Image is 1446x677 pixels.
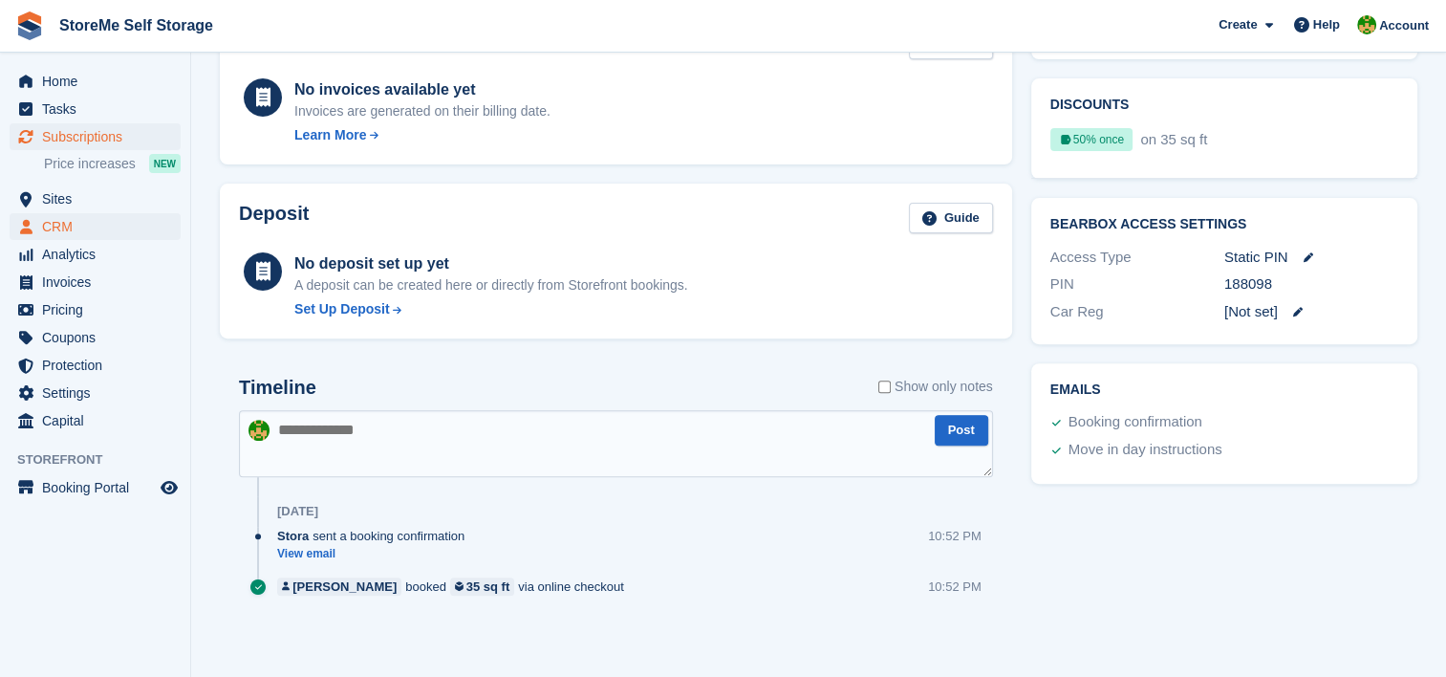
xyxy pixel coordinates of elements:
h2: Discounts [1050,98,1398,113]
span: Price increases [44,155,136,173]
div: Static PIN [1224,247,1398,269]
span: Pricing [42,296,157,323]
a: [PERSON_NAME] [277,578,401,596]
div: 35 sq ft [466,578,510,596]
div: Move in day instructions [1068,439,1222,462]
img: StorMe [1357,15,1376,34]
div: Car Reg [1050,301,1224,323]
a: menu [10,241,181,268]
a: 35 sq ft [450,578,514,596]
a: menu [10,68,181,95]
div: [PERSON_NAME] [292,578,397,596]
input: Show only notes [878,377,891,397]
label: Show only notes [878,377,993,397]
button: Post [935,415,988,447]
h2: Timeline [239,377,316,399]
span: Protection [42,352,157,379]
span: CRM [42,213,157,240]
span: Home [42,68,157,95]
div: Learn More [294,125,366,145]
h2: Deposit [239,203,309,234]
span: Help [1313,15,1340,34]
span: Invoices [42,269,157,295]
span: Booking Portal [42,474,157,501]
a: menu [10,296,181,323]
div: NEW [149,154,181,173]
div: [DATE] [277,504,318,519]
h2: Emails [1050,382,1398,398]
span: on 35 sq ft [1136,131,1207,147]
a: Learn More [294,125,550,145]
span: Settings [42,380,157,406]
a: menu [10,324,181,351]
span: Subscriptions [42,123,157,150]
div: 10:52 PM [928,578,982,596]
a: Price increases NEW [44,153,181,174]
span: Create [1219,15,1257,34]
div: Booking confirmation [1068,411,1202,434]
div: booked via online checkout [277,578,634,596]
a: menu [10,269,181,295]
div: 50% once [1050,128,1133,151]
a: menu [10,96,181,122]
span: Capital [42,407,157,434]
div: No deposit set up yet [294,252,688,275]
div: Set Up Deposit [294,299,390,319]
span: Account [1379,16,1429,35]
div: sent a booking confirmation [277,527,474,545]
img: stora-icon-8386f47178a22dfd0bd8f6a31ec36ba5ce8667c1dd55bd0f319d3a0aa187defe.svg [15,11,44,40]
span: Tasks [42,96,157,122]
span: Stora [277,527,309,545]
a: Preview store [158,476,181,499]
span: Sites [42,186,157,212]
div: No invoices available yet [294,78,550,101]
a: View email [277,546,474,562]
a: menu [10,474,181,501]
span: Analytics [42,241,157,268]
a: Guide [909,203,993,234]
div: Invoices are generated on their billing date. [294,101,550,121]
a: Set Up Deposit [294,299,688,319]
div: PIN [1050,273,1224,295]
div: Access Type [1050,247,1224,269]
a: StoreMe Self Storage [52,10,221,41]
a: menu [10,213,181,240]
a: menu [10,407,181,434]
a: menu [10,123,181,150]
a: menu [10,352,181,379]
p: A deposit can be created here or directly from Storefront bookings. [294,275,688,295]
h2: BearBox Access Settings [1050,217,1398,232]
span: Coupons [42,324,157,351]
span: Storefront [17,450,190,470]
div: 10:52 PM [928,527,982,545]
div: [Not set] [1224,301,1398,323]
a: menu [10,380,181,406]
div: 188098 [1224,273,1398,295]
img: StorMe [248,420,270,441]
a: menu [10,186,181,212]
